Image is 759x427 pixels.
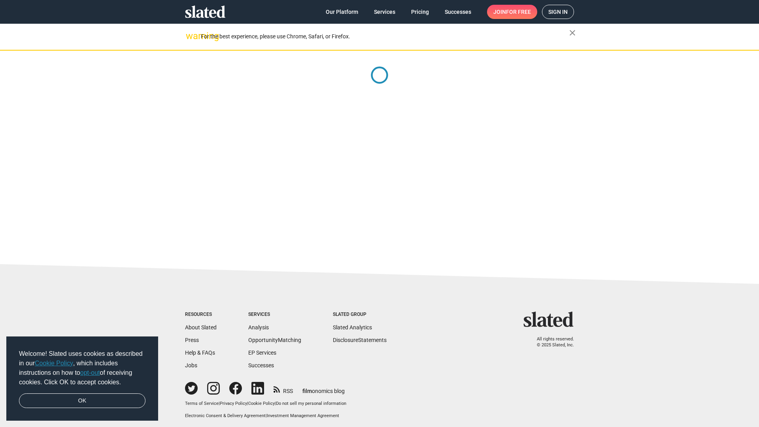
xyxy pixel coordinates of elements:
[185,324,217,331] a: About Slated
[405,5,435,19] a: Pricing
[438,5,478,19] a: Successes
[248,362,274,368] a: Successes
[506,5,531,19] span: for free
[266,413,267,418] span: |
[302,388,312,394] span: film
[548,5,568,19] span: Sign in
[333,324,372,331] a: Slated Analytics
[368,5,402,19] a: Services
[35,360,73,367] a: Cookie Policy
[248,312,301,318] div: Services
[186,31,195,41] mat-icon: warning
[185,350,215,356] a: Help & FAQs
[201,31,569,42] div: For the best experience, please use Chrome, Safari, or Firefox.
[185,413,266,418] a: Electronic Consent & Delivery Agreement
[267,413,339,418] a: Investment Management Agreement
[274,383,293,395] a: RSS
[333,312,387,318] div: Slated Group
[326,5,358,19] span: Our Platform
[19,393,145,408] a: dismiss cookie message
[220,401,247,406] a: Privacy Policy
[529,336,574,348] p: All rights reserved. © 2025 Slated, Inc.
[80,369,100,376] a: opt-out
[276,401,346,407] button: Do not sell my personal information
[275,401,276,406] span: |
[185,362,197,368] a: Jobs
[487,5,537,19] a: Joinfor free
[493,5,531,19] span: Join
[247,401,248,406] span: |
[248,337,301,343] a: OpportunityMatching
[185,401,219,406] a: Terms of Service
[219,401,220,406] span: |
[445,5,471,19] span: Successes
[374,5,395,19] span: Services
[411,5,429,19] span: Pricing
[6,336,158,421] div: cookieconsent
[319,5,364,19] a: Our Platform
[248,324,269,331] a: Analysis
[333,337,387,343] a: DisclosureStatements
[568,28,577,38] mat-icon: close
[542,5,574,19] a: Sign in
[248,350,276,356] a: EP Services
[19,349,145,387] span: Welcome! Slated uses cookies as described in our , which includes instructions on how to of recei...
[185,337,199,343] a: Press
[248,401,275,406] a: Cookie Policy
[185,312,217,318] div: Resources
[302,381,345,395] a: filmonomics blog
